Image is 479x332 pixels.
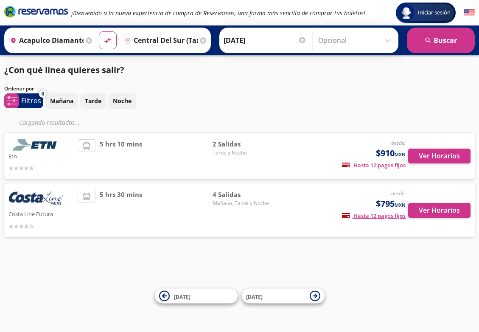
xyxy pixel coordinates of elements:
[407,28,475,53] button: Buscar
[50,96,73,105] p: Mañana
[342,161,406,169] span: Hasta 12 pagos fijos
[174,293,190,300] span: [DATE]
[21,96,41,106] p: Filtros
[8,151,73,161] p: Etn
[4,5,68,20] a: Brand Logo
[213,190,272,200] span: 4 Salidas
[4,85,34,93] p: Ordenar por
[408,203,471,218] button: Ver Horarios
[45,93,78,109] button: Mañana
[342,212,406,219] span: Hasta 12 pagos fijos
[108,93,136,109] button: Noche
[8,139,64,151] img: Etn
[213,139,272,149] span: 2 Salidas
[318,30,394,51] input: Opcional
[224,30,307,51] input: Elegir Fecha
[8,208,73,219] p: Costa Line Futura
[4,64,124,76] p: ¿Con qué línea quieres salir?
[8,190,64,208] img: Costa Line Futura
[4,5,68,18] i: Brand Logo
[85,96,101,105] p: Tarde
[408,149,471,163] button: Ver Horarios
[121,30,198,51] input: Buscar Destino
[415,8,454,17] span: Iniciar sesión
[246,293,263,300] span: [DATE]
[391,190,406,197] em: desde:
[7,30,84,51] input: Buscar Origen
[4,93,43,108] button: 0Filtros
[213,149,272,157] span: Tarde y Noche
[376,197,406,210] span: $795
[100,139,142,173] span: 5 hrs 10 mins
[391,139,406,146] em: desde:
[395,202,406,208] small: MXN
[100,190,142,231] span: 5 hrs 30 mins
[213,200,272,207] span: Mañana, Tarde y Noche
[42,90,44,98] span: 0
[19,118,80,127] em: Cargando resultados ...
[242,289,325,304] button: [DATE]
[376,147,406,160] span: $910
[464,8,475,18] button: English
[395,151,406,158] small: MXN
[113,96,132,105] p: Noche
[71,9,365,17] em: ¡Bienvenido a la nueva experiencia de compra de Reservamos, una forma más sencilla de comprar tus...
[155,289,238,304] button: [DATE]
[80,93,106,109] button: Tarde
